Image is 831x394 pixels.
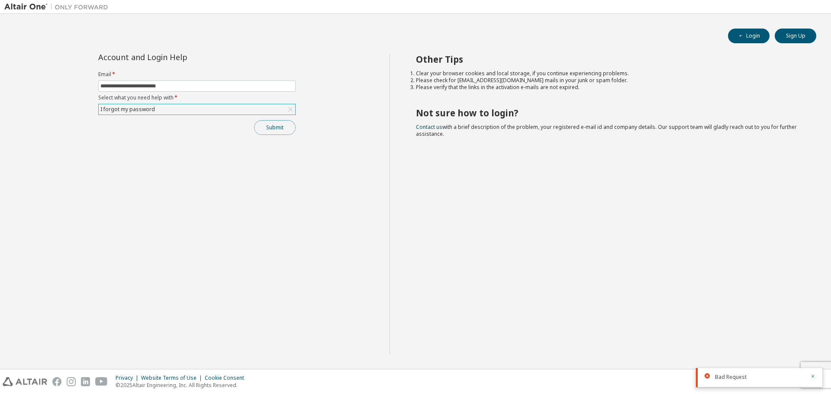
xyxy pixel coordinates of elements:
[254,120,296,135] button: Submit
[715,374,747,381] span: Bad Request
[98,71,296,78] label: Email
[116,381,249,389] p: © 2025 Altair Engineering, Inc. All Rights Reserved.
[416,123,797,138] span: with a brief description of the problem, your registered e-mail id and company details. Our suppo...
[99,105,156,114] div: I forgot my password
[67,377,76,386] img: instagram.svg
[116,375,141,381] div: Privacy
[416,54,801,65] h2: Other Tips
[52,377,61,386] img: facebook.svg
[416,84,801,91] li: Please verify that the links in the activation e-mails are not expired.
[95,377,108,386] img: youtube.svg
[728,29,770,43] button: Login
[141,375,205,381] div: Website Terms of Use
[775,29,816,43] button: Sign Up
[98,94,296,101] label: Select what you need help with
[98,54,256,61] div: Account and Login Help
[99,104,295,115] div: I forgot my password
[416,123,442,131] a: Contact us
[81,377,90,386] img: linkedin.svg
[4,3,113,11] img: Altair One
[416,77,801,84] li: Please check for [EMAIL_ADDRESS][DOMAIN_NAME] mails in your junk or spam folder.
[416,70,801,77] li: Clear your browser cookies and local storage, if you continue experiencing problems.
[416,107,801,119] h2: Not sure how to login?
[205,375,249,381] div: Cookie Consent
[3,377,47,386] img: altair_logo.svg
